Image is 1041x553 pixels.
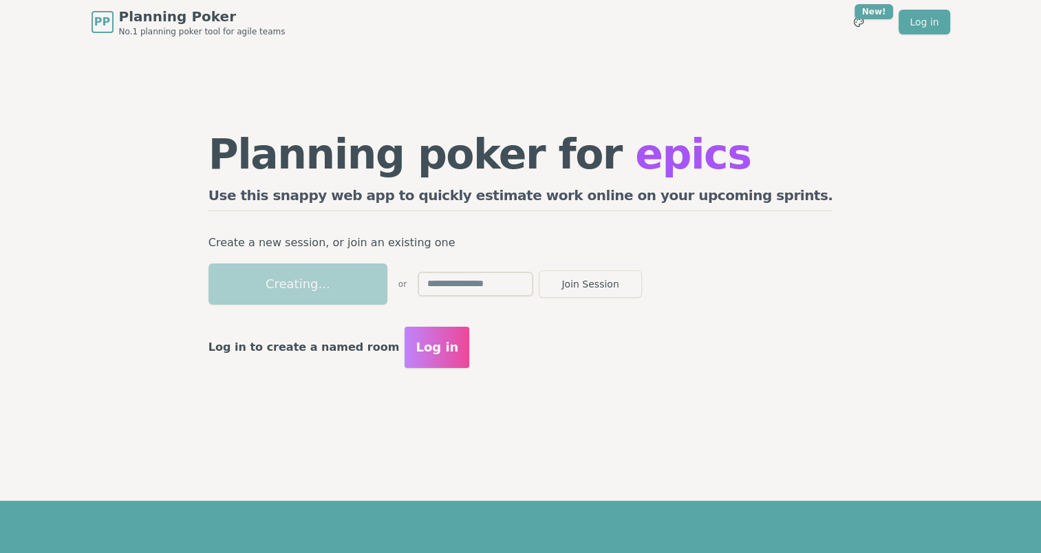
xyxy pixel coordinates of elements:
[539,270,642,298] button: Join Session
[405,327,469,368] button: Log in
[208,186,833,211] h2: Use this snappy web app to quickly estimate work online on your upcoming sprints.
[398,279,407,290] span: or
[208,233,833,252] p: Create a new session, or join an existing one
[635,130,751,178] span: epics
[855,4,894,19] div: New!
[94,14,110,30] span: PP
[119,7,286,26] span: Planning Poker
[92,7,286,37] a: PPPlanning PokerNo.1 planning poker tool for agile teams
[899,10,949,34] a: Log in
[416,338,458,357] span: Log in
[208,338,400,357] p: Log in to create a named room
[119,26,286,37] span: No.1 planning poker tool for agile teams
[846,10,871,34] button: New!
[208,133,833,175] h1: Planning poker for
